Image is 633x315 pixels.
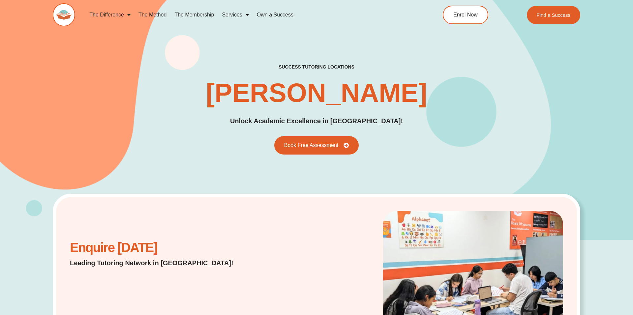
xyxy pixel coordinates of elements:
[527,6,580,24] a: Find a Success
[274,136,359,155] a: Book Free Assessment
[279,64,354,70] h2: success tutoring locations
[453,12,478,17] span: Enrol Now
[536,13,570,17] span: Find a Success
[443,6,488,24] a: Enrol Now
[70,243,250,252] h2: Enquire [DATE]
[135,7,170,22] a: The Method
[284,143,339,148] span: Book Free Assessment
[170,7,218,22] a: The Membership
[218,7,253,22] a: Services
[85,7,135,22] a: The Difference
[70,258,250,268] h2: Leading Tutoring Network in [GEOGRAPHIC_DATA]!
[206,80,427,106] h2: [PERSON_NAME]
[253,7,297,22] a: Own a Success
[85,7,412,22] nav: Menu
[230,116,403,126] h2: Unlock Academic Excellence in [GEOGRAPHIC_DATA]!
